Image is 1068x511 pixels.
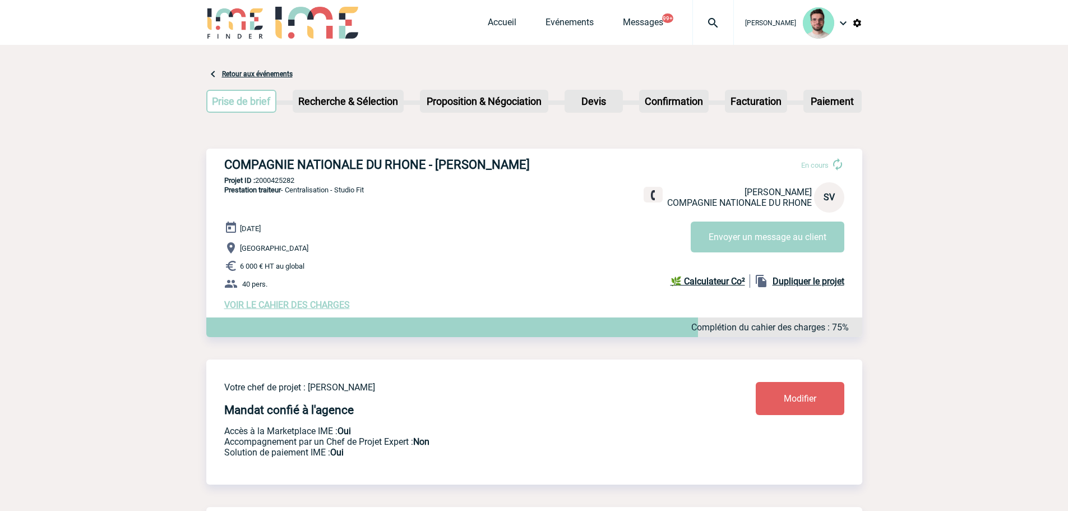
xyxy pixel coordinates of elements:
span: [DATE] [240,224,261,233]
img: 121547-2.png [803,7,834,39]
span: - Centralisation - Studio Fit [224,186,364,194]
p: Conformité aux process achat client, Prise en charge de la facturation, Mutualisation de plusieur... [224,447,690,458]
p: Devis [566,91,622,112]
a: Retour aux événements [222,70,293,78]
a: Accueil [488,17,516,33]
h3: COMPAGNIE NATIONALE DU RHONE - [PERSON_NAME] [224,158,561,172]
button: 99+ [662,13,673,23]
b: Projet ID : [224,176,255,185]
span: [GEOGRAPHIC_DATA] [240,244,308,252]
img: IME-Finder [206,7,265,39]
b: 🌿 Calculateur Co² [671,276,745,287]
img: fixe.png [648,190,658,200]
p: Paiement [805,91,861,112]
p: Prise de brief [207,91,276,112]
p: Votre chef de projet : [PERSON_NAME] [224,382,690,393]
span: 6 000 € HT au global [240,262,304,270]
p: Proposition & Négociation [421,91,547,112]
a: VOIR LE CAHIER DES CHARGES [224,300,350,310]
p: Facturation [726,91,786,112]
a: Messages [623,17,663,33]
button: Envoyer un message au client [691,222,844,252]
b: Non [413,436,429,447]
p: Confirmation [640,91,708,112]
p: Recherche & Sélection [294,91,403,112]
span: [PERSON_NAME] [745,19,796,27]
span: [PERSON_NAME] [745,187,812,197]
img: file_copy-black-24dp.png [755,274,768,288]
p: 2000425282 [206,176,862,185]
b: Oui [330,447,344,458]
span: Prestation traiteur [224,186,281,194]
b: Oui [337,426,351,436]
span: En cours [801,161,829,169]
span: Modifier [784,393,816,404]
p: Prestation payante [224,436,690,447]
h4: Mandat confié à l'agence [224,403,354,417]
p: Accès à la Marketplace IME : [224,426,690,436]
b: Dupliquer le projet [773,276,844,287]
a: 🌿 Calculateur Co² [671,274,750,288]
a: Evénements [545,17,594,33]
span: SV [824,192,835,202]
span: COMPAGNIE NATIONALE DU RHONE [667,197,812,208]
span: 40 pers. [242,280,267,288]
